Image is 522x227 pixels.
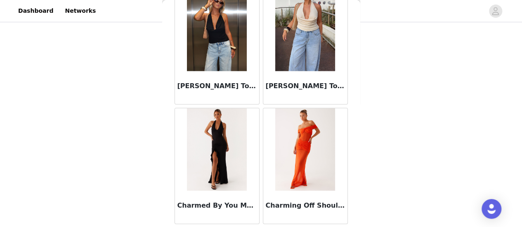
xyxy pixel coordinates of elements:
img: Charmed By You Maxi Dress - Black [187,108,247,191]
h3: [PERSON_NAME] Top - Lemon [266,81,345,91]
a: Networks [60,2,101,20]
h3: Charmed By You Maxi Dress - Black [177,201,257,211]
h3: [PERSON_NAME] Top - Black [177,81,257,91]
a: Dashboard [13,2,58,20]
div: Open Intercom Messenger [482,199,501,219]
div: avatar [491,5,499,18]
img: Charming Off Shoulder Maxi Dress - Orange [275,108,335,191]
h3: Charming Off Shoulder Maxi Dress - Orange [266,201,345,211]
